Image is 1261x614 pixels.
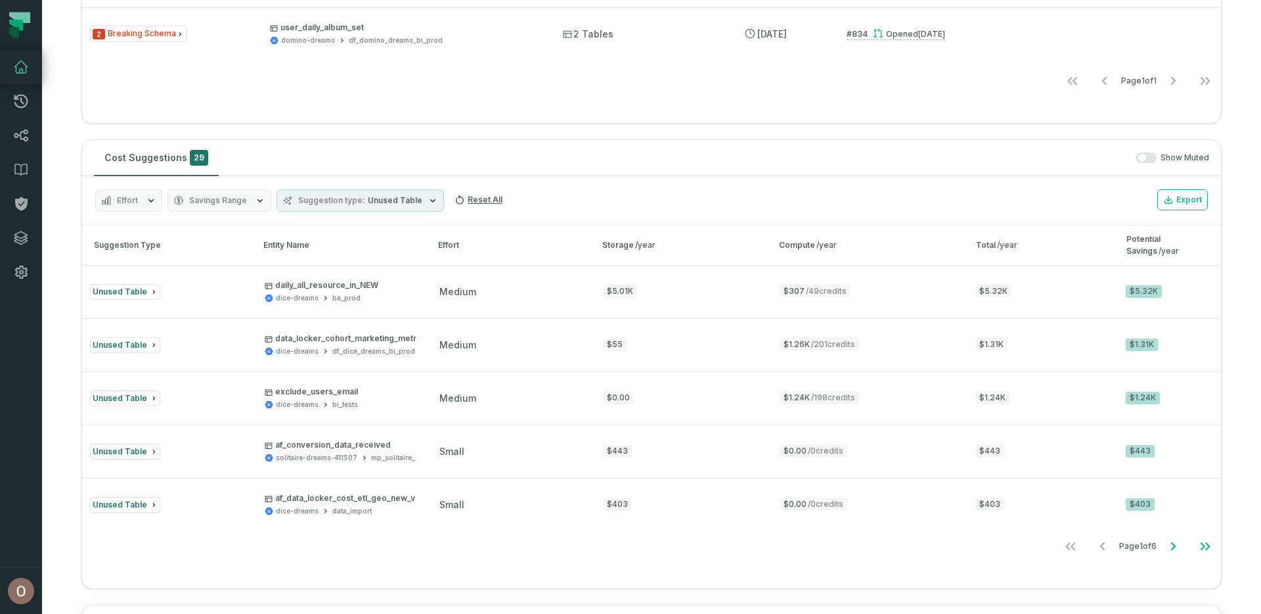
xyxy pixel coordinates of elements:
[95,189,162,212] button: Effort
[811,392,855,402] span: / 198 credits
[368,195,422,206] span: Unused Table
[93,29,105,39] span: Severity
[635,240,655,250] span: /year
[811,339,855,349] span: / 201 credits
[93,446,147,456] span: Unused Table
[1157,189,1208,210] button: Export
[779,239,952,251] div: Compute
[276,346,319,356] div: dice-dreams
[975,444,1004,457] span: $443
[975,391,1009,404] span: $1.24K
[263,239,414,251] div: Entity Name
[82,265,1221,318] button: Unused Tabledaily_all_resource_in_NEWdice-dreamsba_prodmedium$5.01K$307/49credits$5.32K$5.32K
[265,440,460,450] p: af_conversion_data_received
[975,285,1011,297] span: $5.32K
[780,391,859,404] span: $1.24K
[82,68,1221,94] nav: pagination
[167,189,271,212] button: Savings Range
[82,371,1221,424] button: Unused Tableexclude_users_emaildice-dreamsbi_testsmedium$0.00$1.24K/198credits$1.24K$1.24K
[1126,233,1214,257] div: Potential Savings
[117,195,138,206] span: Effort
[1057,68,1221,94] ul: Page 1 of 1
[1189,68,1221,94] button: Go to last page
[780,444,847,457] span: $0.00
[603,498,632,511] div: $403
[189,195,247,206] span: Savings Range
[82,425,1221,477] button: Unused Tableaf_conversion_data_receivedsolitaire-dreams-411507mp_solitaire_dreams_prodsmall$443$0...
[449,189,508,210] button: Reset All
[276,453,357,463] div: solitaire-dreams-411507
[808,499,843,509] span: / 0 credits
[276,293,319,303] div: dice-dreams
[1157,68,1189,94] button: Go to next page
[281,35,335,45] div: domino-dreams
[90,26,187,42] span: Issue Type
[1126,285,1162,298] div: $5.32K
[816,240,837,250] span: /year
[332,506,372,516] div: data_import
[1126,498,1155,511] div: $403
[1126,339,1158,351] div: $1.31K
[82,533,1221,559] nav: pagination
[439,446,464,457] span: small
[847,28,945,40] a: #834Opened[DATE] 4:40:35 PM
[371,453,460,463] div: mp_solitaire_dreams_prod
[808,446,843,456] span: / 0 credits
[1055,533,1086,559] button: Go to first page
[439,499,464,510] span: small
[1157,533,1189,559] button: Go to next page
[603,339,627,351] div: $55
[1159,246,1179,256] span: /year
[757,28,787,39] relative-time: Aug 12, 2025, 2:16 PM GMT+3
[780,285,851,297] span: $307
[265,493,420,504] p: af_data_locker_cost_etl_geo_new_v2
[190,150,208,166] span: 29
[780,498,847,510] span: $0.00
[276,400,319,410] div: dice-dreams
[265,387,358,397] p: exclude_users_email
[349,35,443,45] div: df_domino_dreams_bi_prod
[1126,445,1155,458] div: $443
[1055,533,1221,559] ul: Page 1 of 6
[780,338,859,350] span: $1.26K
[438,239,579,251] div: Effort
[82,318,1221,371] button: Unused Tabledata_locker_cohort_marketing_metricsdice-dreamsdf_dice_dreams_bi_prodmedium$55$1.26K/...
[603,445,632,458] div: $443
[1189,533,1221,559] button: Go to last page
[1089,68,1120,94] button: Go to previous page
[93,500,147,509] span: Unused Table
[265,333,428,344] p: data_locker_cohort_marketing_metrics
[602,239,756,251] div: Storage
[277,189,444,212] button: Suggestion typeUnused Table
[298,195,365,206] span: Suggestion type
[976,239,1103,251] div: Total
[332,346,415,356] div: df_dice_dreams_bi_prod
[603,392,634,404] div: $0.00
[332,400,358,410] div: bi_tests
[93,287,147,296] span: Unused Table
[265,280,378,291] p: daily_all_resource_in_NEW
[276,506,319,516] div: dice-dreams
[603,285,637,298] div: $5.01K
[1087,533,1118,559] button: Go to previous page
[8,578,34,604] img: avatar of Ohad Tal
[975,498,1004,510] span: $403
[93,393,147,403] span: Unused Table
[93,340,147,350] span: Unused Table
[439,286,476,297] span: medium
[563,28,613,41] span: 2 Tables
[975,338,1007,350] span: $1.31K
[270,22,539,33] p: user_daily_album_set
[332,293,361,303] div: ba_prod
[89,239,240,251] div: Suggestion Type
[918,29,945,39] relative-time: Aug 10, 2025, 4:40 PM GMT+3
[1057,68,1088,94] button: Go to first page
[873,29,945,39] div: Opened
[82,478,1221,531] button: Unused Tableaf_data_locker_cost_etl_geo_new_v2dice-dreamsdata_importsmall$403$0.00/0credits$403$403
[224,153,1209,164] div: Show Muted
[439,339,476,350] span: medium
[1126,392,1160,404] div: $1.24K
[806,286,847,296] span: / 49 credits
[997,240,1017,250] span: /year
[439,392,476,404] span: medium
